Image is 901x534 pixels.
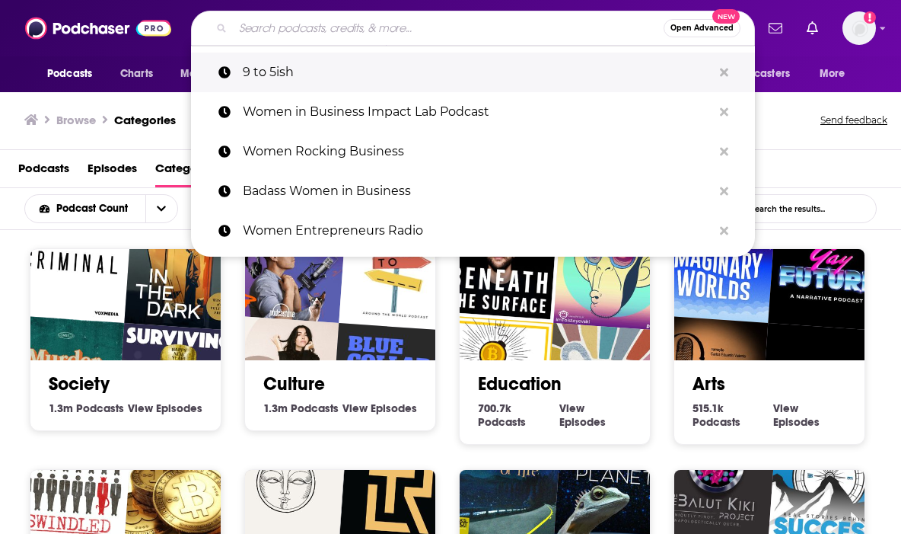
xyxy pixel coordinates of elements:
[339,209,460,331] img: Take Me To Travel Podcast
[263,373,325,395] a: Culture
[842,11,876,45] button: Show profile menu
[842,11,876,45] img: User Profile
[180,63,234,85] span: Monitoring
[56,203,133,214] span: Podcast Count
[18,156,69,187] a: Podcasts
[342,401,417,415] a: View Culture Episodes
[128,401,202,415] a: View Society Episodes
[120,63,153,85] span: Charts
[191,171,755,211] a: Badass Women in Business
[145,195,177,222] button: open menu
[243,171,712,211] p: Badass Women in Business
[842,11,876,45] span: Logged in as KatieC
[24,194,202,223] h2: Choose List sort
[243,132,712,171] p: Women Rocking Business
[225,201,347,323] img: The Jordan Harbinger Show
[559,415,606,429] span: Episodes
[243,211,712,251] p: Women Entrepreneurs Radio
[243,53,712,92] p: 9 to 5ish
[342,401,368,415] span: View
[291,401,339,415] span: Podcasts
[768,209,890,331] img: Gay Future
[49,401,124,415] a: 1.3m Society Podcasts
[128,401,153,415] span: View
[110,59,162,88] a: Charts
[553,209,675,331] img: Fularsız Entellik
[692,373,725,395] a: Arts
[191,53,755,92] a: 9 to 5ish
[763,15,788,41] a: Show notifications dropdown
[191,211,755,251] a: Women Entrepreneurs Radio
[155,156,217,187] a: Categories
[692,401,773,429] a: 515.1k Arts Podcasts
[88,156,137,187] a: Episodes
[37,59,112,88] button: open menu
[49,401,73,415] span: 1.3m
[654,201,776,323] img: Imaginary Worlds
[49,373,110,395] a: Society
[478,415,526,429] span: Podcasts
[25,203,145,214] button: open menu
[156,401,202,415] span: Episodes
[263,401,339,415] a: 1.3m Culture Podcasts
[664,19,740,37] button: Open AdvancedNew
[56,113,96,127] h3: Browse
[864,11,876,24] svg: Add a profile image
[559,401,632,429] a: View Education Episodes
[191,92,755,132] a: Women in Business Impact Lab Podcast
[773,401,846,429] a: View Arts Episodes
[809,59,864,88] button: open menu
[692,415,740,429] span: Podcasts
[478,373,562,395] a: Education
[191,132,755,171] a: Women Rocking Business
[478,401,559,429] a: 700.7k Education Podcasts
[670,24,734,32] span: Open Advanced
[801,15,824,41] a: Show notifications dropdown
[440,201,562,323] img: Stories of Men: Beneath the Surface
[816,110,892,131] button: Send feedback
[478,401,511,415] span: 700.7k
[820,63,845,85] span: More
[263,401,288,415] span: 1.3m
[11,201,132,323] img: Criminal
[692,401,724,415] span: 515.1k
[233,16,664,40] input: Search podcasts, credits, & more...
[707,59,812,88] button: open menu
[371,401,417,415] span: Episodes
[170,59,254,88] button: open menu
[124,209,246,331] img: In The Dark
[559,401,584,415] span: View
[773,401,798,415] span: View
[191,11,755,46] div: Search podcasts, credits, & more...
[712,9,740,24] span: New
[25,14,171,43] img: Podchaser - Follow, Share and Rate Podcasts
[47,63,92,85] span: Podcasts
[773,415,820,429] span: Episodes
[76,401,124,415] span: Podcasts
[114,113,176,127] a: Categories
[243,92,712,132] p: Women in Business Impact Lab Podcast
